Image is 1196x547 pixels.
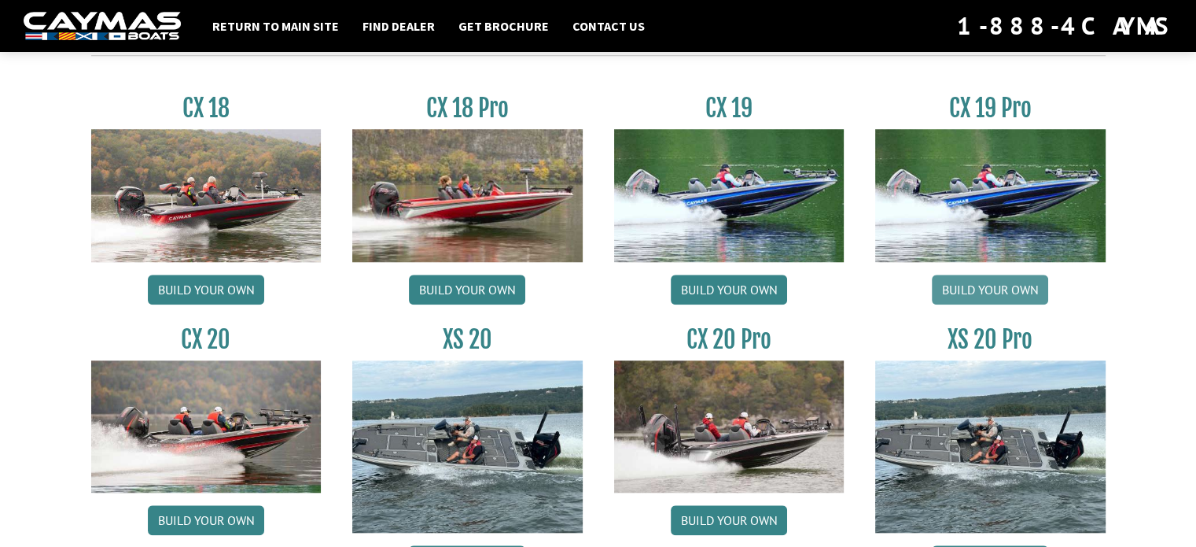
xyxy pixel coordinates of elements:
img: CX19_thumbnail.jpg [614,129,845,261]
a: Build your own [671,505,787,535]
a: Build your own [409,275,525,305]
a: Contact Us [565,16,653,36]
a: Build your own [932,275,1048,305]
img: CX-18SS_thumbnail.jpg [352,129,583,261]
a: Find Dealer [355,16,443,36]
img: XS_20_resized.jpg [875,360,1106,533]
img: CX-20Pro_thumbnail.jpg [614,360,845,493]
h3: CX 18 [91,94,322,123]
h3: CX 19 [614,94,845,123]
img: CX-18S_thumbnail.jpg [91,129,322,261]
img: XS_20_resized.jpg [352,360,583,533]
a: Build your own [671,275,787,305]
a: Return to main site [204,16,347,36]
div: 1-888-4CAYMAS [957,9,1172,43]
img: white-logo-c9c8dbefe5ff5ceceb0f0178aa75bf4bb51f6bca0971e226c86eb53dfe498488.png [24,12,181,41]
h3: XS 20 Pro [875,325,1106,354]
img: CX-20_thumbnail.jpg [91,360,322,493]
h3: CX 18 Pro [352,94,583,123]
h3: CX 19 Pro [875,94,1106,123]
a: Get Brochure [451,16,557,36]
img: CX19_thumbnail.jpg [875,129,1106,261]
h3: CX 20 [91,325,322,354]
h3: CX 20 Pro [614,325,845,354]
h3: XS 20 [352,325,583,354]
a: Build your own [148,505,264,535]
a: Build your own [148,275,264,305]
